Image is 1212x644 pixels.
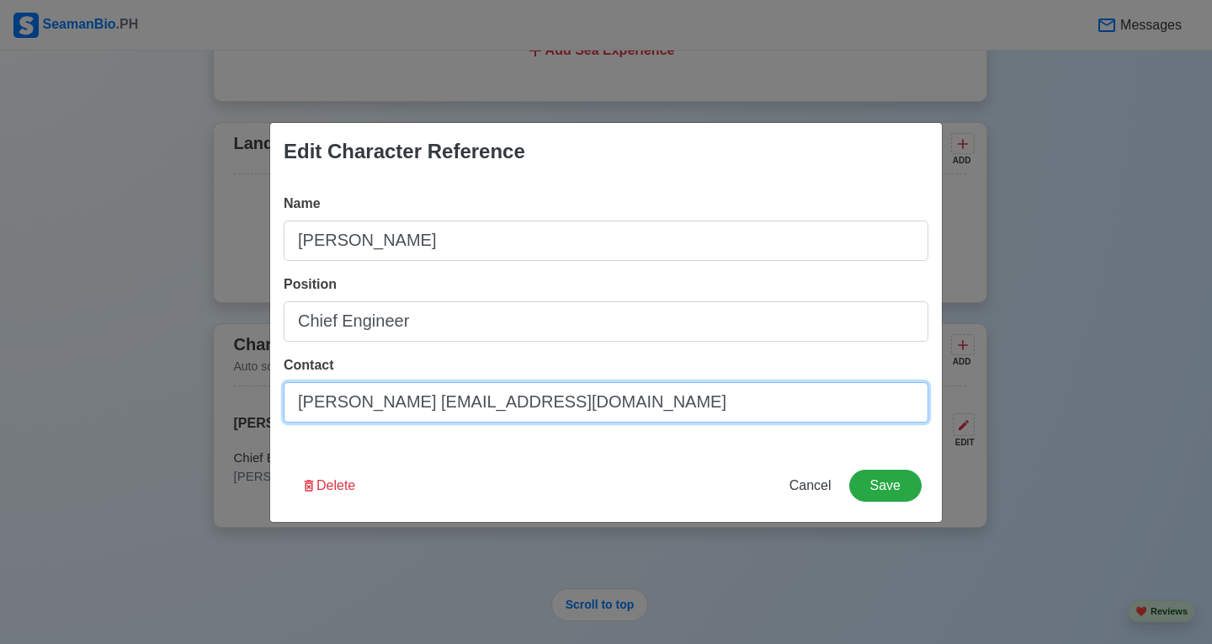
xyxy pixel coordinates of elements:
span: Name [284,196,321,210]
button: Delete [290,470,366,502]
button: Cancel [779,470,843,502]
input: Email or Phone [284,382,928,423]
span: Position [284,277,337,291]
span: Cancel [789,478,832,492]
button: Save [849,470,922,502]
input: Type name here... [284,221,928,261]
span: Contact [284,358,334,372]
div: Edit Character Reference [284,136,525,167]
input: Ex: Captain [284,301,928,342]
